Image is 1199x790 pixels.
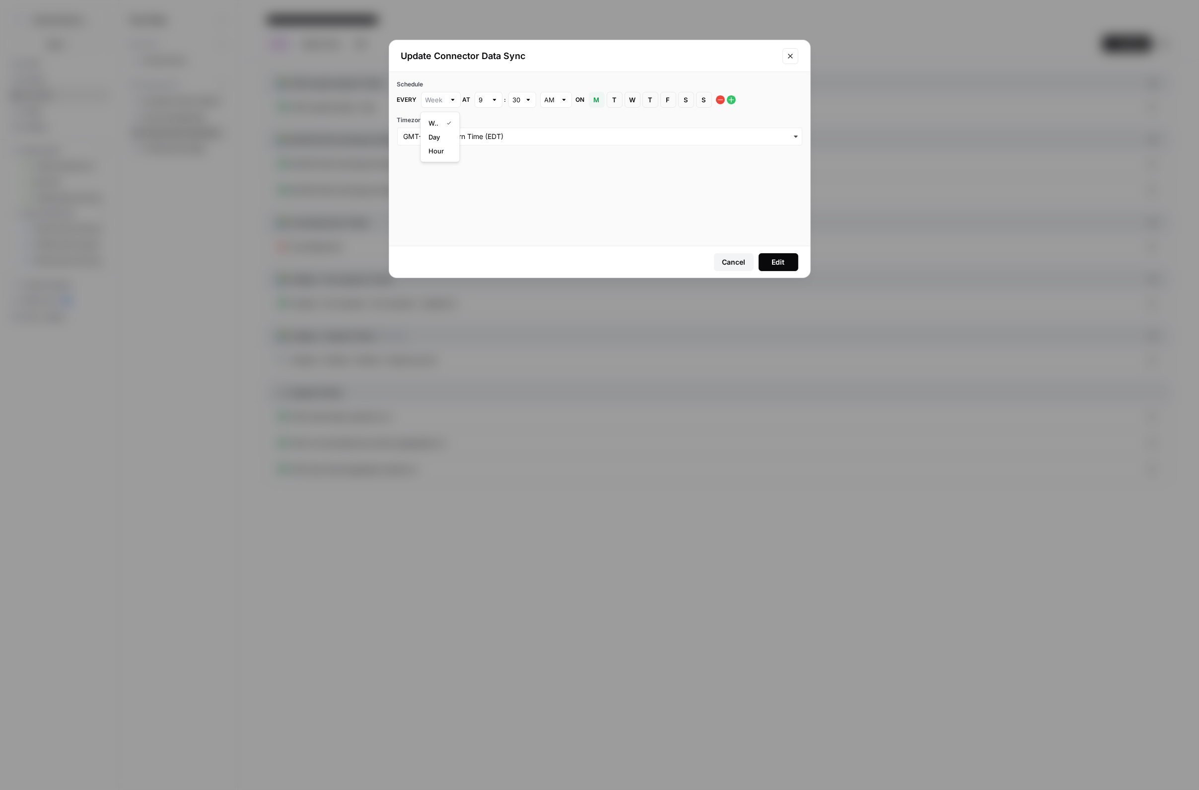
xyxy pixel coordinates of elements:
span: S [701,95,707,105]
button: T [642,92,658,108]
button: S [678,92,694,108]
button: S [696,92,712,108]
input: GMT-4:00: Eastern Time (EDT) [404,132,796,142]
div: Edit [772,257,785,267]
span: at [463,95,471,104]
span: M [594,95,600,105]
button: Edit [759,253,798,271]
span: Hour [428,146,447,156]
div: Cancel [722,257,745,267]
button: M [589,92,605,108]
span: on [576,95,585,104]
span: Day [428,132,447,142]
button: T [607,92,623,108]
input: AM [545,95,557,105]
input: 9 [479,95,487,105]
button: Close modal [782,48,798,64]
span: T [647,95,653,105]
span: W [630,95,635,105]
h2: Update Connector Data Sync [401,49,776,63]
span: Every [397,95,417,104]
div: Schedule [397,80,802,89]
button: Cancel [714,253,754,271]
button: F [660,92,676,108]
span: : [504,95,506,104]
label: Timezone [397,116,802,125]
span: T [612,95,618,105]
span: S [683,95,689,105]
span: F [665,95,671,105]
input: 30 [513,95,521,105]
input: Week [425,95,445,105]
span: Week [428,118,438,128]
button: W [625,92,640,108]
